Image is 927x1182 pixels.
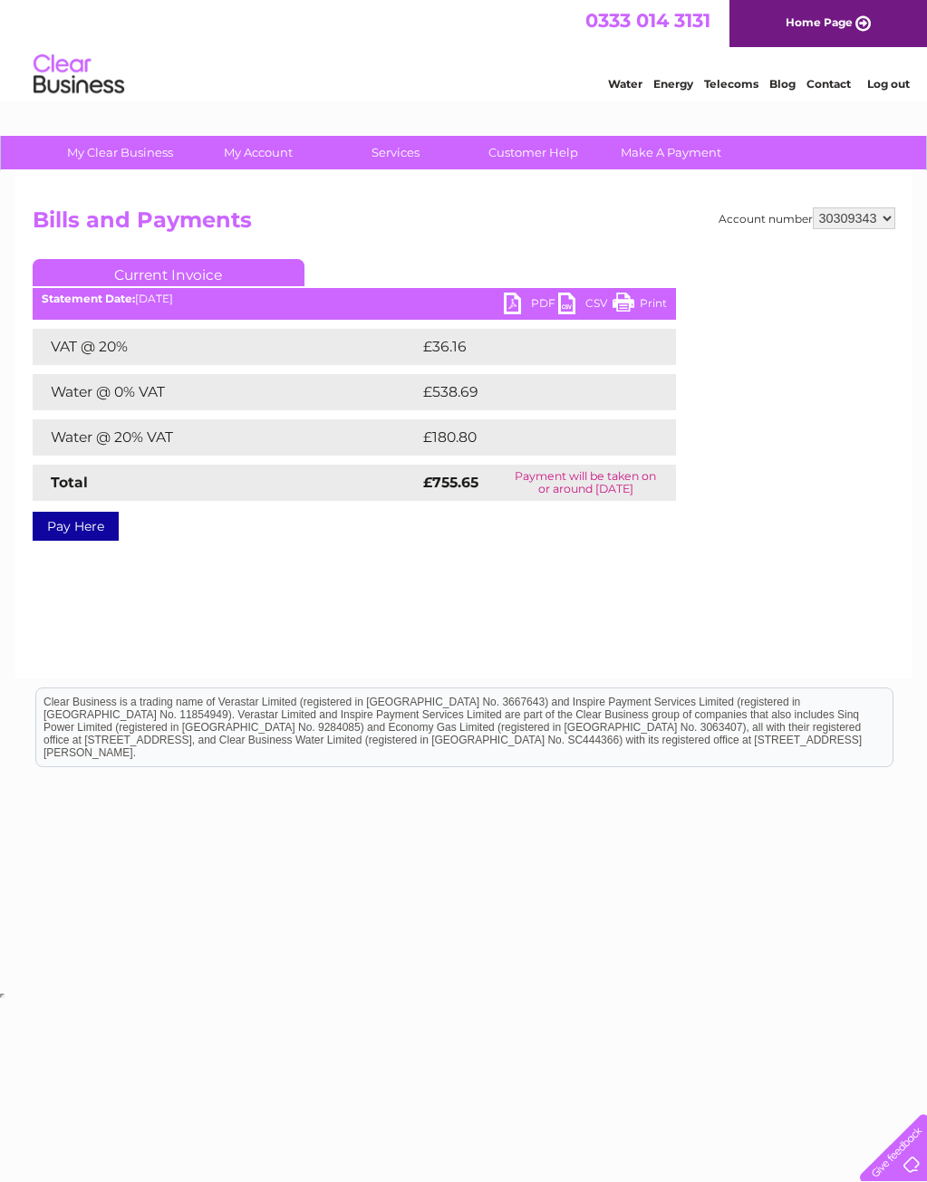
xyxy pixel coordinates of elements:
strong: £755.65 [423,474,478,491]
a: My Account [183,136,333,169]
td: VAT @ 20% [33,329,419,365]
td: £36.16 [419,329,638,365]
td: Water @ 0% VAT [33,374,419,410]
a: Services [321,136,470,169]
a: Energy [653,77,693,91]
div: Account number [719,207,895,229]
a: Telecoms [704,77,758,91]
a: Customer Help [459,136,608,169]
a: Blog [769,77,796,91]
a: CSV [558,293,613,319]
div: [DATE] [33,293,676,305]
a: Print [613,293,667,319]
strong: Total [51,474,88,491]
td: Water @ 20% VAT [33,419,419,456]
a: Current Invoice [33,259,304,286]
h2: Bills and Payments [33,207,895,242]
img: logo.png [33,47,125,102]
a: 0333 014 3131 [585,9,710,32]
b: Statement Date: [42,292,135,305]
td: £180.80 [419,419,643,456]
a: Log out [867,77,910,91]
a: Pay Here [33,512,119,541]
a: My Clear Business [45,136,195,169]
td: £538.69 [419,374,644,410]
a: Contact [806,77,851,91]
a: Water [608,77,642,91]
a: PDF [504,293,558,319]
a: Make A Payment [596,136,746,169]
td: Payment will be taken on or around [DATE] [496,465,676,501]
div: Clear Business is a trading name of Verastar Limited (registered in [GEOGRAPHIC_DATA] No. 3667643... [36,10,893,88]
